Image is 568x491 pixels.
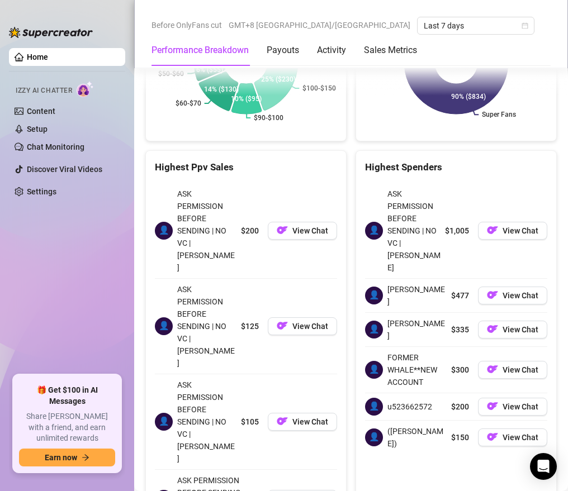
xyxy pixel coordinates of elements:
[302,84,336,92] text: $100-$150
[387,351,447,388] span: FORMER WHALE**NEW ACCOUNT
[530,453,557,480] div: Open Intercom Messenger
[176,99,201,107] text: $60-$70
[478,287,547,304] button: OFView Chat
[27,107,55,116] a: Content
[424,17,528,34] span: Last 7 days
[503,325,538,334] span: View Chat
[387,401,432,413] span: u523662572
[27,53,48,61] a: Home
[241,416,259,428] span: $105
[277,320,288,331] img: OF
[268,317,337,335] button: OFView Chat
[451,323,469,336] span: $335
[478,428,547,446] button: OFView Chat
[241,225,259,237] span: $200
[451,289,469,302] span: $477
[45,453,77,462] span: Earn now
[365,428,383,446] span: 👤
[177,188,236,274] span: ASK PERMISSION BEFORE SENDING | NO VC | [PERSON_NAME]
[19,449,115,466] button: Earn nowarrow-right
[387,317,447,342] span: [PERSON_NAME]
[16,85,72,96] span: Izzy AI Chatter
[27,165,102,174] a: Discover Viral Videos
[365,398,383,416] span: 👤
[478,361,547,379] button: OFView Chat
[155,413,173,431] span: 👤
[503,402,538,411] span: View Chat
[487,431,498,442] img: OF
[317,44,346,57] div: Activity
[277,416,288,427] img: OF
[292,226,328,235] span: View Chat
[365,361,383,379] span: 👤
[364,44,417,57] div: Sales Metrics
[487,401,498,412] img: OF
[365,287,383,304] span: 👤
[487,323,498,335] img: OF
[177,283,236,369] span: ASK PERMISSION BEFORE SENDING | NO VC | [PERSON_NAME]
[27,142,84,151] a: Chat Monitoring
[155,222,173,240] span: 👤
[503,365,538,374] span: View Chat
[451,364,469,376] span: $300
[152,44,249,57] div: Performance Breakdown
[19,385,115,407] span: 🎁 Get $100 in AI Messages
[77,81,94,97] img: AI Chatter
[152,17,222,34] span: Before OnlyFans cut
[365,160,547,175] div: Highest Spenders
[177,379,236,465] span: ASK PERMISSION BEFORE SENDING | NO VC | [PERSON_NAME]
[365,321,383,339] span: 👤
[445,225,469,237] span: $1,005
[503,291,538,300] span: View Chat
[487,225,498,236] img: OF
[155,317,173,335] span: 👤
[387,283,447,308] span: [PERSON_NAME]
[487,364,498,375] img: OF
[503,226,538,235] span: View Chat
[27,187,56,196] a: Settings
[19,411,115,444] span: Share [PERSON_NAME] with a friend, and earn unlimited rewards
[451,431,469,444] span: $150
[268,413,337,431] button: OFView Chat
[155,160,337,175] div: Highest Ppv Sales
[292,417,328,426] span: View Chat
[267,44,299,57] div: Payouts
[387,425,447,450] span: ([PERSON_NAME])
[478,321,547,339] button: OFView Chat
[487,289,498,301] img: OF
[451,401,469,413] span: $200
[241,320,259,332] span: $125
[503,433,538,442] span: View Chat
[482,111,516,118] text: Super Fans
[387,188,441,274] span: ASK PERMISSION BEFORE SENDING | NO VC | [PERSON_NAME]
[478,222,547,240] button: OFView Chat
[268,222,337,240] button: OFView Chat
[365,222,383,240] span: 👤
[254,114,283,122] text: $90-$100
[277,225,288,236] img: OF
[522,22,528,29] span: calendar
[229,17,410,34] span: GMT+8 [GEOGRAPHIC_DATA]/[GEOGRAPHIC_DATA]
[9,27,93,38] img: logo-BBDzfeDw.svg
[158,69,184,77] text: $50-$60
[478,398,547,416] button: OFView Chat
[27,125,48,134] a: Setup
[292,322,328,331] span: View Chat
[82,454,89,461] span: arrow-right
